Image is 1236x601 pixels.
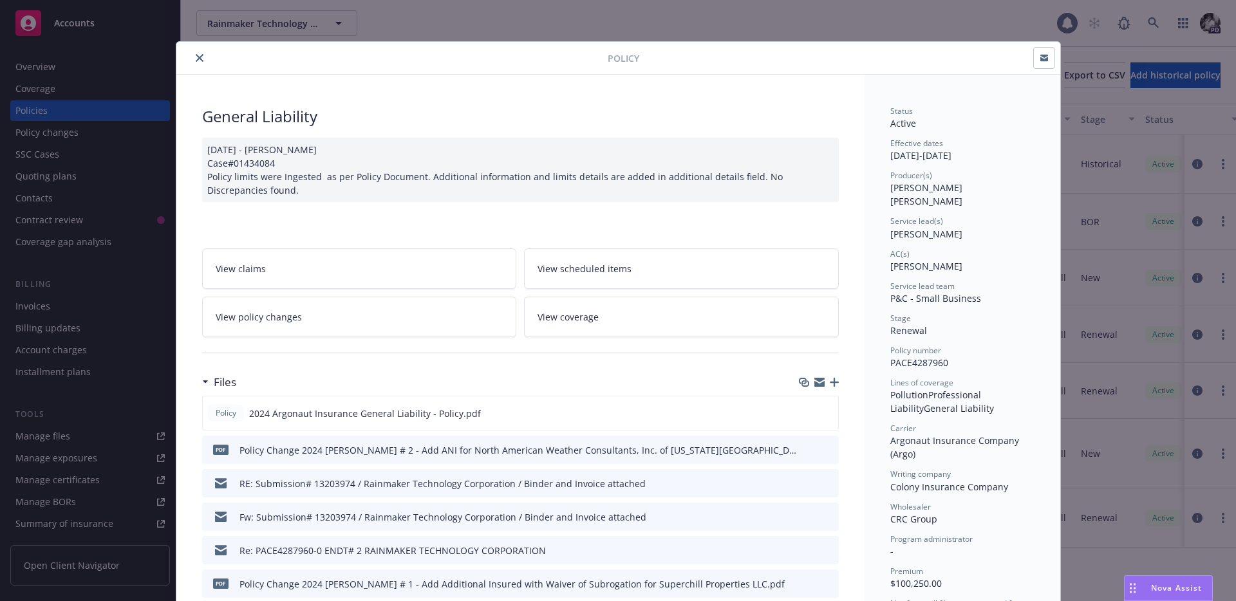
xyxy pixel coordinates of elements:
[239,443,796,457] div: Policy Change 2024 [PERSON_NAME] # 2 - Add ANI for North American Weather Consultants, Inc. of [U...
[890,468,951,479] span: Writing company
[890,248,910,259] span: AC(s)
[214,374,236,391] h3: Files
[890,106,913,116] span: Status
[890,566,923,577] span: Premium
[822,443,834,457] button: preview file
[239,510,646,524] div: Fw: Submission# 13203974 / Rainmaker Technology Corporation / Binder and Invoice attached
[890,513,937,525] span: CRC Group
[239,544,546,557] div: Re: PACE4287960-0 ENDT# 2 RAINMAKER TECHNOLOGY CORPORATION
[822,544,834,557] button: preview file
[821,407,833,420] button: preview file
[890,170,932,181] span: Producer(s)
[216,262,266,275] span: View claims
[890,501,931,512] span: Wholesaler
[538,262,632,275] span: View scheduled items
[608,51,639,65] span: Policy
[890,389,984,414] span: Professional Liability
[1124,575,1213,601] button: Nova Assist
[890,481,1008,493] span: Colony Insurance Company
[822,477,834,490] button: preview file
[890,423,916,434] span: Carrier
[890,377,953,388] span: Lines of coverage
[202,106,839,127] div: General Liability
[202,248,517,289] a: View claims
[890,260,962,272] span: [PERSON_NAME]
[801,407,811,420] button: download file
[890,181,965,207] span: [PERSON_NAME] [PERSON_NAME]
[890,138,1035,162] div: [DATE] - [DATE]
[890,356,948,369] span: PACE4287960
[822,577,834,591] button: preview file
[890,545,894,557] span: -
[890,345,941,356] span: Policy number
[801,477,812,490] button: download file
[216,310,302,324] span: View policy changes
[890,138,943,149] span: Effective dates
[890,533,973,544] span: Program administrator
[202,138,839,202] div: [DATE] - [PERSON_NAME] Case#01434084 Policy limits were Ingested as per Policy Document. Addition...
[239,577,785,591] div: Policy Change 2024 [PERSON_NAME] # 1 - Add Additional Insured with Waiver of Subrogation for Supe...
[213,407,239,419] span: Policy
[890,281,955,291] span: Service lead team
[890,216,943,227] span: Service lead(s)
[801,443,812,457] button: download file
[524,248,839,289] a: View scheduled items
[890,292,981,304] span: P&C - Small Business
[213,578,229,588] span: pdf
[801,544,812,557] button: download file
[202,297,517,337] a: View policy changes
[890,313,911,324] span: Stage
[249,407,481,420] span: 2024 Argonaut Insurance General Liability - Policy.pdf
[202,374,236,391] div: Files
[890,577,942,589] span: $100,250.00
[524,297,839,337] a: View coverage
[890,324,927,337] span: Renewal
[924,402,994,414] span: General Liability
[890,434,1022,460] span: Argonaut Insurance Company (Argo)
[890,228,962,240] span: [PERSON_NAME]
[801,577,812,591] button: download file
[890,117,916,129] span: Active
[213,445,229,454] span: pdf
[1125,576,1141,600] div: Drag to move
[890,389,928,401] span: Pollution
[192,50,207,66] button: close
[538,310,599,324] span: View coverage
[822,510,834,524] button: preview file
[801,510,812,524] button: download file
[239,477,646,490] div: RE: Submission# 13203974 / Rainmaker Technology Corporation / Binder and Invoice attached
[1151,582,1202,593] span: Nova Assist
